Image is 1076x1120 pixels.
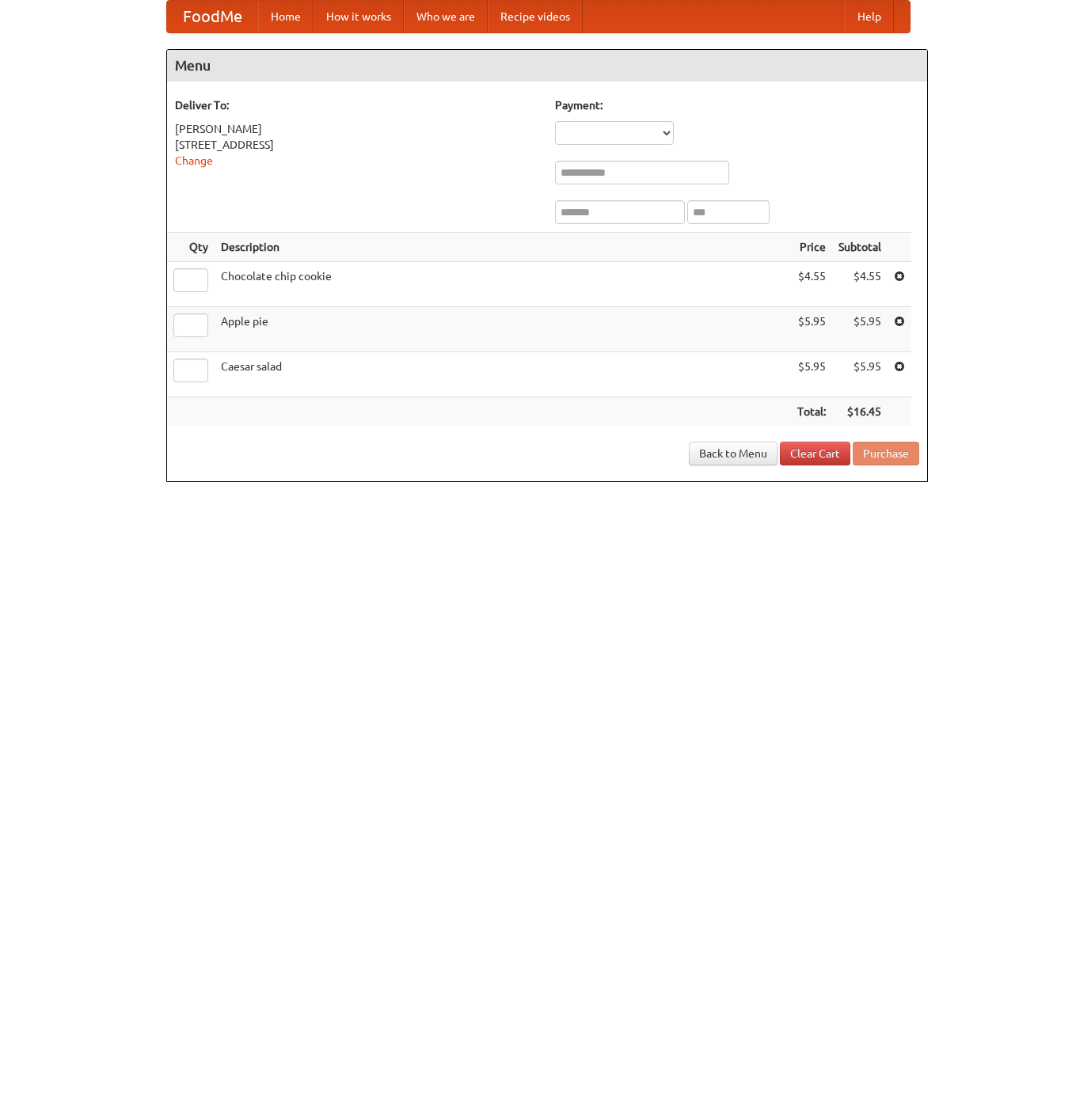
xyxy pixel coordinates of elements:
[853,442,919,465] button: Purchase
[167,1,258,32] a: FoodMe
[175,154,213,167] a: Change
[845,1,894,32] a: Help
[832,397,888,427] th: $16.45
[832,262,888,307] td: $4.55
[832,307,888,352] td: $5.95
[832,352,888,397] td: $5.95
[215,233,791,262] th: Description
[832,233,888,262] th: Subtotal
[167,50,927,82] h4: Menu
[215,262,791,307] td: Chocolate chip cookie
[404,1,488,32] a: Who we are
[488,1,583,32] a: Recipe videos
[175,121,539,137] div: [PERSON_NAME]
[791,352,832,397] td: $5.95
[258,1,314,32] a: Home
[791,262,832,307] td: $4.55
[215,352,791,397] td: Caesar salad
[555,97,919,113] h5: Payment:
[791,397,832,427] th: Total:
[780,442,850,465] a: Clear Cart
[791,233,832,262] th: Price
[689,442,778,465] a: Back to Menu
[314,1,404,32] a: How it works
[175,137,539,153] div: [STREET_ADDRESS]
[791,307,832,352] td: $5.95
[175,97,539,113] h5: Deliver To:
[215,307,791,352] td: Apple pie
[167,233,215,262] th: Qty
